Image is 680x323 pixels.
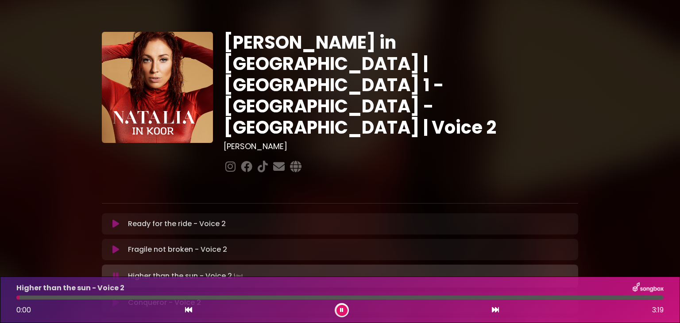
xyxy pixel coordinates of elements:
[633,282,664,294] img: songbox-logo-white.png
[128,270,244,282] p: Higher than the sun - Voice 2
[16,305,31,315] span: 0:00
[652,305,664,315] span: 3:19
[128,244,227,255] p: Fragile not broken - Voice 2
[102,32,213,143] img: YTVS25JmS9CLUqXqkEhs
[224,32,578,138] h1: [PERSON_NAME] in [GEOGRAPHIC_DATA] | [GEOGRAPHIC_DATA] 1 - [GEOGRAPHIC_DATA] - [GEOGRAPHIC_DATA] ...
[16,283,124,293] p: Higher than the sun - Voice 2
[224,142,578,151] h3: [PERSON_NAME]
[232,270,244,282] img: waveform4.gif
[128,219,226,229] p: Ready for the ride - Voice 2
